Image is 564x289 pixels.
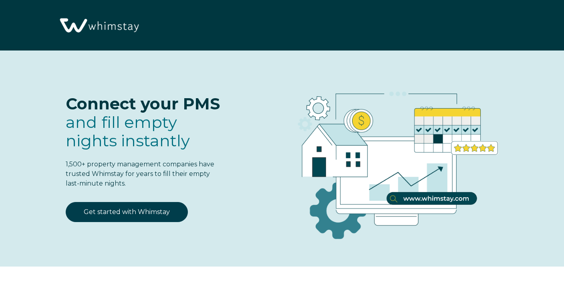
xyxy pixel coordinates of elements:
[66,202,188,222] a: Get started with Whimstay
[66,112,190,150] span: and
[66,112,190,150] span: fill empty nights instantly
[66,160,214,187] span: 1,500+ property management companies have trusted Whimstay for years to fill their empty last-min...
[66,94,220,113] span: Connect your PMS
[56,4,141,48] img: Whimstay Logo-02 1
[252,67,534,252] img: RBO Ilustrations-03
